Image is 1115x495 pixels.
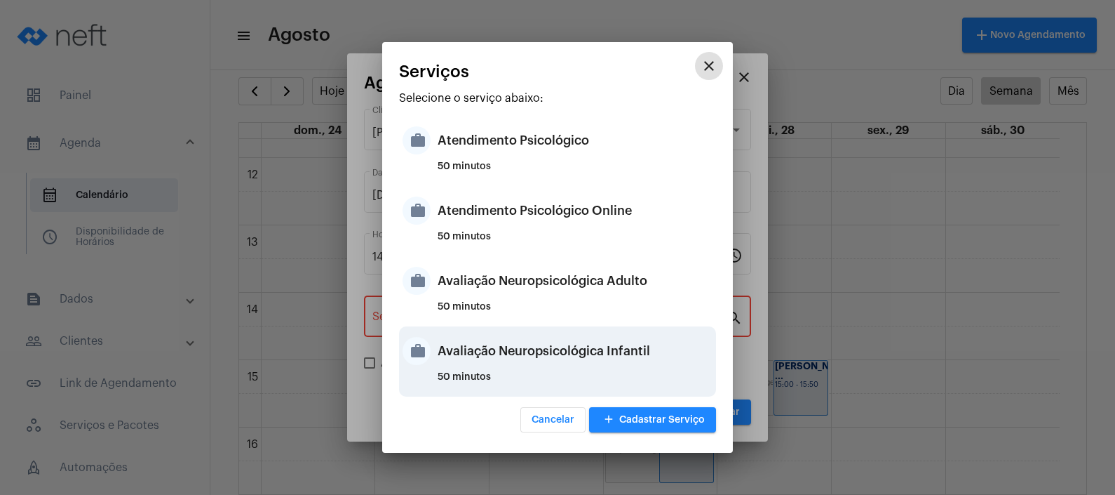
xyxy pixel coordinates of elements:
[532,415,574,425] span: Cancelar
[399,92,716,105] p: Selecione o serviço abaixo:
[403,197,431,225] mat-icon: work
[438,302,712,323] div: 50 minutos
[403,267,431,295] mat-icon: work
[600,411,617,430] mat-icon: add
[438,260,712,302] div: Avaliação Neuropsicológica Adulto
[438,190,712,232] div: Atendimento Psicológico Online
[403,337,431,365] mat-icon: work
[438,372,712,393] div: 50 minutos
[438,119,712,161] div: Atendimento Psicológico
[600,415,705,425] span: Cadastrar Serviço
[520,407,586,433] button: Cancelar
[438,232,712,253] div: 50 minutos
[438,161,712,183] div: 50 minutos
[403,126,431,154] mat-icon: work
[589,407,716,433] button: Cadastrar Serviço
[399,62,469,81] span: Serviços
[438,330,712,372] div: Avaliação Neuropsicológica Infantil
[701,58,717,74] mat-icon: close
